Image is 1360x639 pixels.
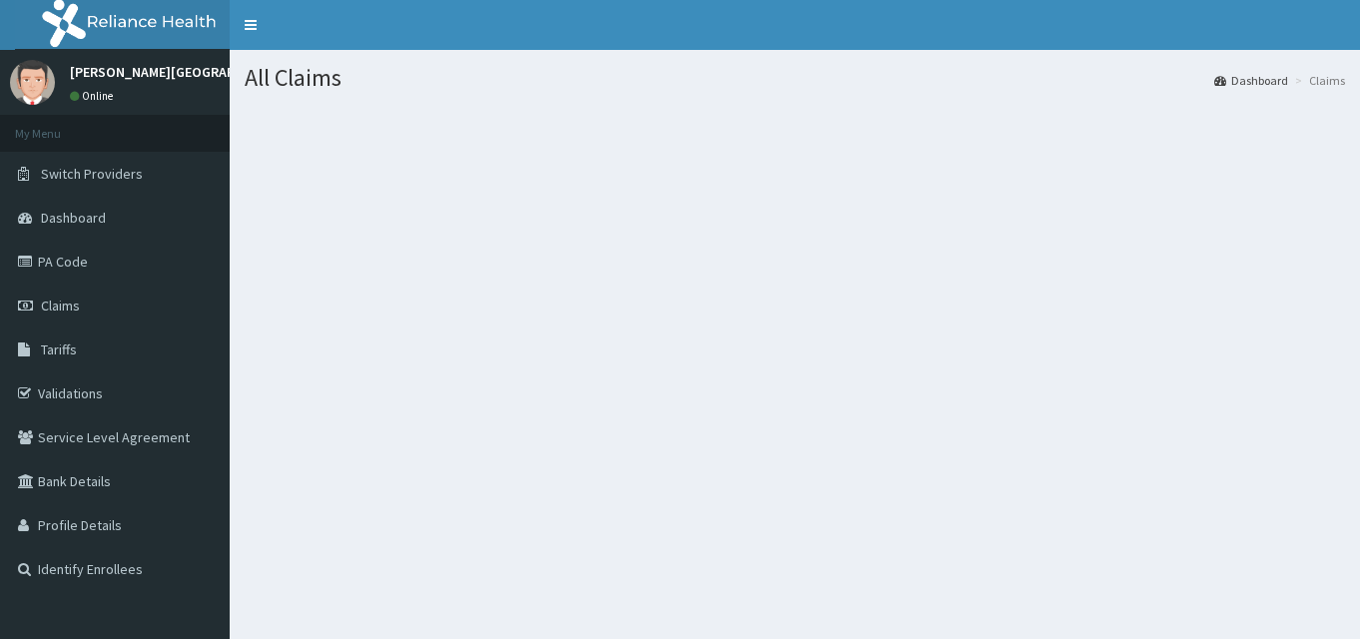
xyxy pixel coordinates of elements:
[41,340,77,358] span: Tariffs
[41,297,80,315] span: Claims
[10,60,55,105] img: User Image
[41,209,106,227] span: Dashboard
[245,65,1345,91] h1: All Claims
[70,65,300,79] p: [PERSON_NAME][GEOGRAPHIC_DATA]
[1290,72,1345,89] li: Claims
[41,165,143,183] span: Switch Providers
[1214,72,1288,89] a: Dashboard
[70,89,118,103] a: Online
